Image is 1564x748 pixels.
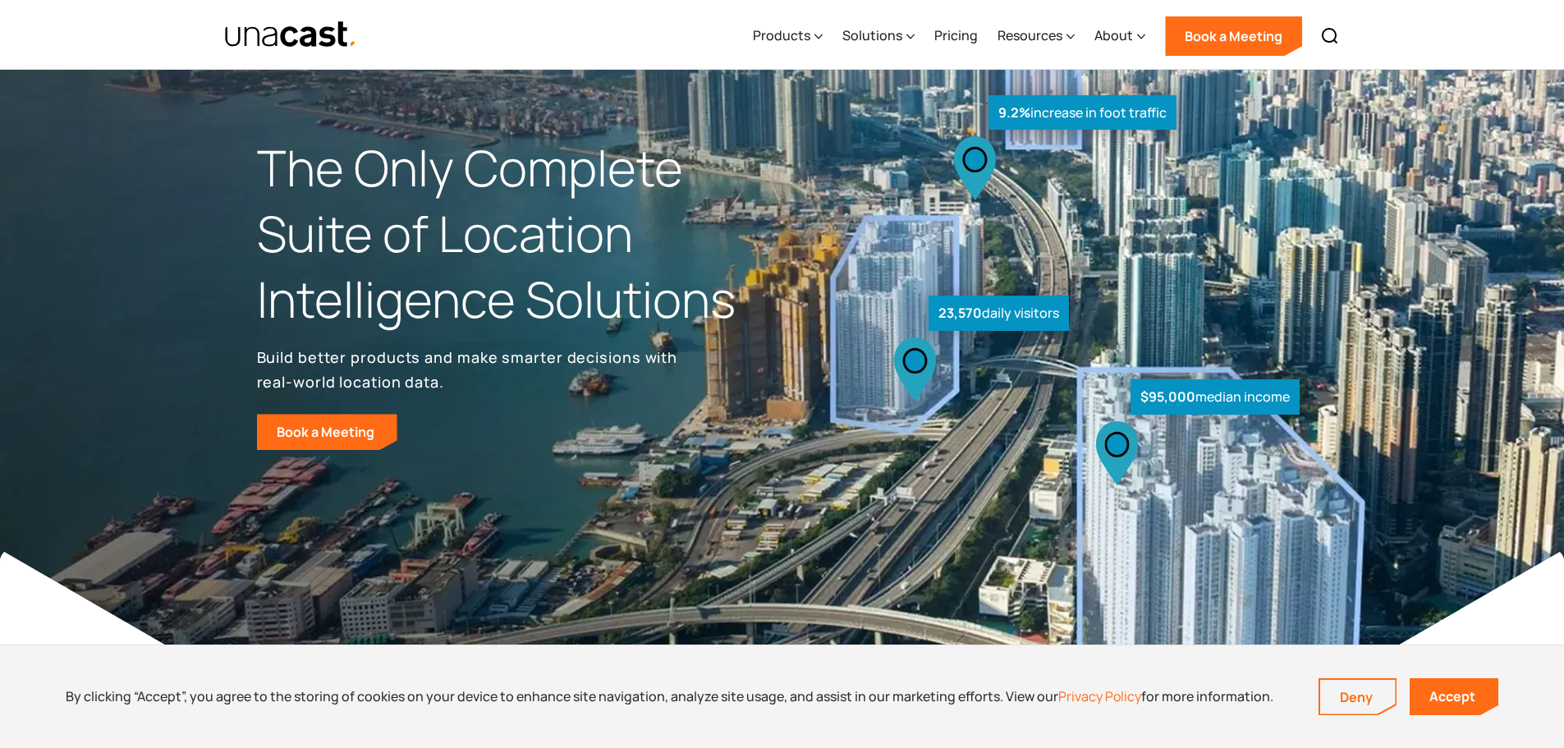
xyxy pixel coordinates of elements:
div: daily visitors [929,296,1069,331]
div: increase in foot traffic [988,95,1176,131]
img: Search icon [1320,26,1340,46]
h1: The Only Complete Suite of Location Intelligence Solutions [257,135,782,332]
div: Solutions [842,2,915,70]
div: By clicking “Accept”, you agree to the storing of cookies on your device to enhance site navigati... [66,687,1273,705]
a: Privacy Policy [1058,687,1141,705]
div: median income [1131,379,1300,415]
a: home [224,21,358,49]
div: Solutions [842,25,902,45]
strong: $95,000 [1140,388,1195,406]
a: Accept [1410,678,1498,715]
div: Resources [998,2,1075,70]
a: Pricing [934,2,978,70]
div: Products [753,25,810,45]
strong: 9.2% [998,103,1030,122]
div: Products [753,2,823,70]
strong: 23,570 [938,304,982,322]
div: About [1094,25,1133,45]
div: Resources [998,25,1062,45]
a: Book a Meeting [1165,16,1302,56]
a: Deny [1320,680,1396,714]
div: About [1094,2,1145,70]
a: Book a Meeting [257,414,397,450]
img: Unacast text logo [224,21,358,49]
p: Build better products and make smarter decisions with real-world location data. [257,345,684,394]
